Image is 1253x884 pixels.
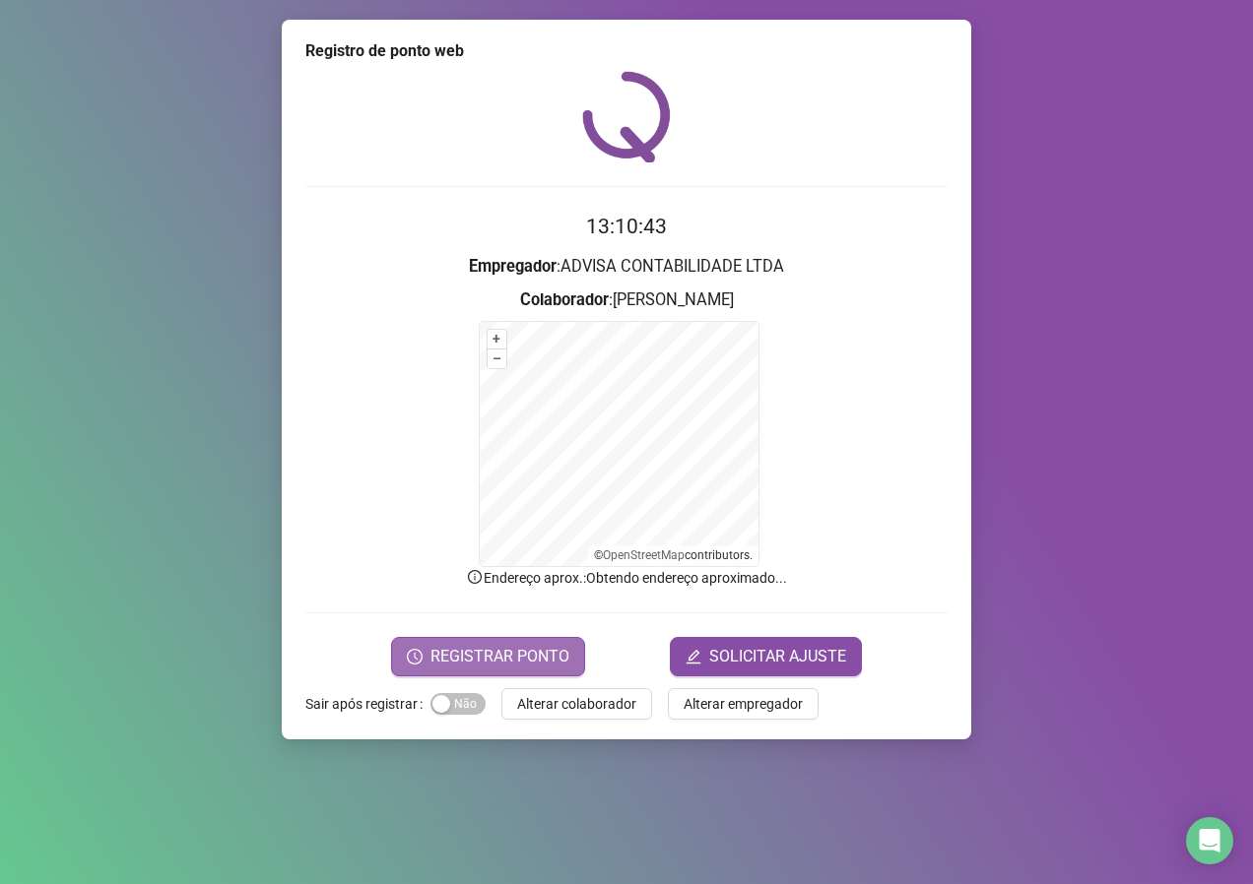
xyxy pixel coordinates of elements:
time: 13:10:43 [586,215,667,238]
span: info-circle [466,568,484,586]
h3: : [PERSON_NAME] [305,287,948,313]
div: Open Intercom Messenger [1186,817,1233,864]
span: edit [686,649,701,664]
strong: Colaborador [520,290,609,309]
label: Sair após registrar [305,688,430,720]
p: Endereço aprox. : Obtendo endereço aproximado... [305,567,948,589]
div: Registro de ponto web [305,39,948,63]
button: REGISTRAR PONTO [391,637,585,676]
span: Alterar colaborador [517,693,636,715]
li: © contributors. [594,548,753,562]
h3: : ADVISA CONTABILIDADE LTDA [305,254,948,280]
span: SOLICITAR AJUSTE [709,645,846,668]
strong: Empregador [469,257,557,276]
button: + [488,330,506,348]
a: OpenStreetMap [603,548,685,562]
button: Alterar colaborador [501,688,652,720]
img: QRPoint [582,71,671,162]
button: – [488,349,506,368]
span: REGISTRAR PONTO [430,645,569,668]
span: Alterar empregador [684,693,803,715]
button: editSOLICITAR AJUSTE [670,637,862,676]
span: clock-circle [407,649,423,664]
button: Alterar empregador [668,688,819,720]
